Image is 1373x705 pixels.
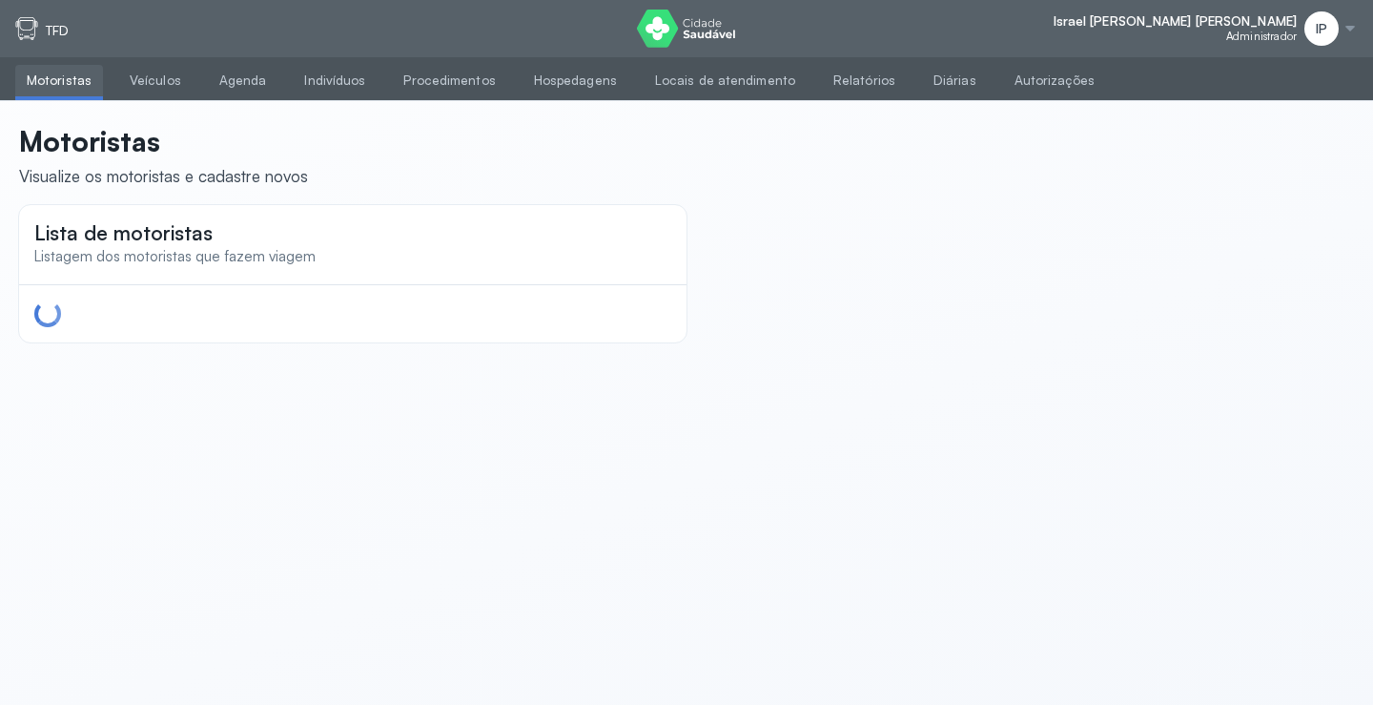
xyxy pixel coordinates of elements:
[208,65,278,96] a: Agenda
[644,65,807,96] a: Locais de atendimento
[523,65,628,96] a: Hospedagens
[1003,65,1106,96] a: Autorizações
[19,124,308,158] p: Motoristas
[1316,21,1327,37] span: IP
[46,23,69,39] p: TFD
[637,10,735,48] img: logo do Cidade Saudável
[34,247,316,265] span: Listagem dos motoristas que fazem viagem
[293,65,377,96] a: Indivíduos
[19,166,308,186] div: Visualize os motoristas e cadastre novos
[34,220,213,245] span: Lista de motoristas
[1054,13,1297,30] span: Israel [PERSON_NAME] [PERSON_NAME]
[118,65,193,96] a: Veículos
[392,65,506,96] a: Procedimentos
[15,17,38,40] img: tfd.svg
[15,65,103,96] a: Motoristas
[922,65,988,96] a: Diárias
[822,65,907,96] a: Relatórios
[1226,30,1297,43] span: Administrador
